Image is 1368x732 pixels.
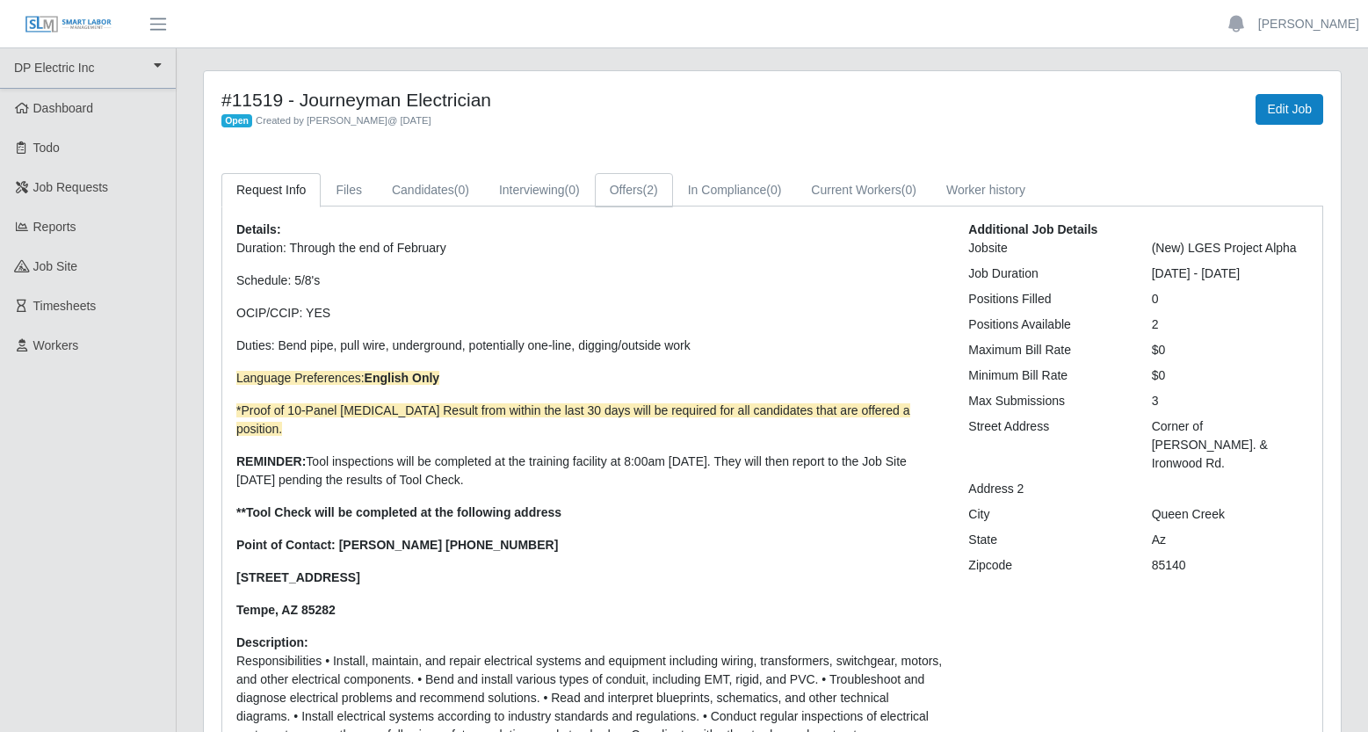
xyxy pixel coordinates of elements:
div: $0 [1139,366,1321,385]
div: Zipcode [955,556,1138,575]
strong: **Tool Check will be completed at the following address [236,505,561,519]
strong: REMINDER: [236,454,306,468]
img: SLM Logo [25,15,112,34]
span: job site [33,259,78,273]
a: In Compliance [673,173,797,207]
strong: English Only [365,371,440,385]
a: Current Workers [796,173,931,207]
div: [DATE] - [DATE] [1139,265,1321,283]
span: Dashboard [33,101,94,115]
span: Created by [PERSON_NAME] @ [DATE] [256,115,431,126]
p: Duration: Through the end of February [236,239,942,257]
div: Jobsite [955,239,1138,257]
div: Az [1139,531,1321,549]
span: (0) [454,183,469,197]
div: $0 [1139,341,1321,359]
strong: Point of Contact: [PERSON_NAME] [PHONE_NUMBER] [236,538,558,552]
a: [PERSON_NAME] [1258,15,1359,33]
span: Todo [33,141,60,155]
a: Files [321,173,377,207]
div: State [955,531,1138,549]
div: Street Address [955,417,1138,473]
a: Worker history [931,173,1040,207]
strong: Tempe, AZ 85282 [236,603,336,617]
div: 2 [1139,315,1321,334]
p: Tool inspections will be completed at the training facility at 8:00am [DATE]. They will then repo... [236,453,942,489]
div: Job Duration [955,265,1138,283]
h4: #11519 - Journeyman Electrician [221,89,853,111]
span: (New) LGES Project Alpha [1152,241,1297,255]
div: 0 [1139,290,1321,308]
span: (0) [901,183,916,197]
a: Candidates [377,173,484,207]
div: Address 2 [955,480,1138,498]
a: Offers [595,173,673,207]
span: (0) [766,183,781,197]
div: Positions Available [955,315,1138,334]
p: Schedule: 5/8's [236,272,942,290]
span: Language Preferences: [236,371,439,385]
div: Positions Filled [955,290,1138,308]
span: Timesheets [33,299,97,313]
b: Additional Job Details [968,222,1097,236]
span: *Proof of 10-Panel [MEDICAL_DATA] Result from within the last 30 days will be required for all ca... [236,403,910,436]
div: 3 [1139,392,1321,410]
b: Description: [236,635,308,649]
b: Details: [236,222,281,236]
span: (0) [565,183,580,197]
strong: [STREET_ADDRESS] [236,570,360,584]
a: Request Info [221,173,321,207]
div: Max Submissions [955,392,1138,410]
div: Corner of [PERSON_NAME]. & Ironwood Rd. [1139,417,1321,473]
span: Workers [33,338,79,352]
span: Reports [33,220,76,234]
p: Duties: Bend pipe, pull wire, underground, potentially one-line, digging/outside work [236,337,942,355]
p: OCIP/CCIP: YES [236,304,942,323]
div: City [955,505,1138,524]
span: (2) [643,183,658,197]
a: Interviewing [484,173,595,207]
div: Minimum Bill Rate [955,366,1138,385]
div: Maximum Bill Rate [955,341,1138,359]
span: Job Requests [33,180,109,194]
span: Open [221,114,252,128]
div: Queen Creek [1139,505,1321,524]
div: 85140 [1139,556,1321,575]
a: Edit Job [1256,94,1323,125]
